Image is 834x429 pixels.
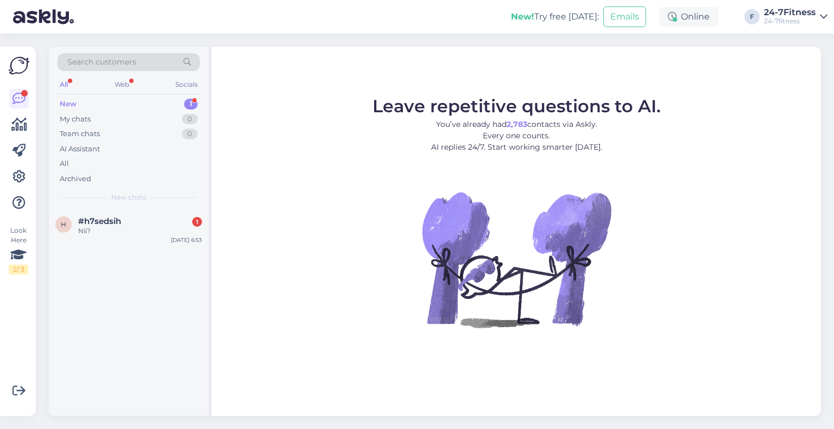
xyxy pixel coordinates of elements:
a: 24-7Fitness24-7fitness [764,8,827,25]
span: #h7sedsih [78,216,121,226]
div: My chats [60,114,91,125]
span: Leave repetitive questions to AI. [372,95,661,117]
div: New [60,99,77,110]
b: 2,783 [507,119,527,129]
div: Nii? [78,226,202,236]
div: Look Here [9,226,28,274]
div: 1 [184,99,198,110]
div: 1 [192,217,202,227]
p: You’ve already had contacts via Askly. Every one counts. AI replies 24/7. Start working smarter [... [372,119,661,153]
img: Askly Logo [9,55,29,76]
div: Socials [173,78,200,92]
span: Search customers [67,56,136,68]
div: 24-7Fitness [764,8,816,17]
div: 24-7fitness [764,17,816,25]
img: No Chat active [419,162,614,357]
div: Web [112,78,131,92]
b: New! [511,11,534,22]
div: AI Assistant [60,144,100,155]
button: Emails [603,7,646,27]
div: Team chats [60,129,100,139]
div: 0 [182,114,198,125]
div: F [744,9,760,24]
div: All [60,158,69,169]
div: Online [659,7,718,27]
div: 0 [182,129,198,139]
div: Try free [DATE]: [511,10,599,23]
span: h [61,220,66,228]
div: All [58,78,70,92]
div: 2 / 3 [9,265,28,274]
div: Archived [60,174,91,184]
span: New chats [111,193,146,202]
div: [DATE] 6:53 [171,236,202,244]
